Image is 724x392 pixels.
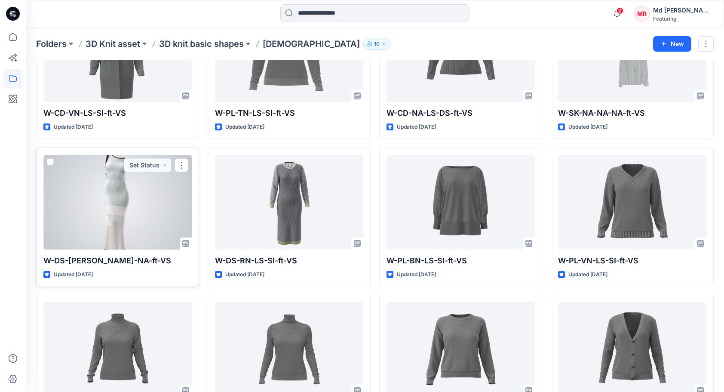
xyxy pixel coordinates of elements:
p: W-PL-BN-LS-SI-ft-VS [387,255,535,267]
span: 2 [617,7,623,14]
p: Updated [DATE] [397,270,436,279]
a: W-PL-VN-LS-SI-ft-VS [558,155,706,250]
p: W-CD-VN-LS-SI-ft-VS [43,107,192,119]
p: W-CD-NA-LS-DS-ft-VS [387,107,535,119]
p: W-DS-[PERSON_NAME]-NA-ft-VS [43,255,192,267]
p: Updated [DATE] [225,123,264,132]
p: Updated [DATE] [54,270,93,279]
a: Folders [36,38,67,50]
a: W-PL-BN-LS-SI-ft-VS [387,155,535,250]
p: Updated [DATE] [54,123,93,132]
button: New [653,36,691,52]
a: 3D Knit asset [86,38,140,50]
a: W-DS-RN-LS-SI-ft-VS [215,155,363,250]
p: W-SK-NA-NA-NA-ft-VS [558,107,706,119]
p: Updated [DATE] [397,123,436,132]
p: [DEMOGRAPHIC_DATA] [263,38,360,50]
p: Updated [DATE] [225,270,264,279]
p: W-DS-RN-LS-SI-ft-VS [215,255,363,267]
p: Updated [DATE] [568,270,607,279]
p: 10 [374,39,380,49]
a: 3D knit basic shapes [159,38,244,50]
div: MR [634,6,650,22]
p: Updated [DATE] [568,123,607,132]
p: W-PL-TN-LS-SI-ft-VS [215,107,363,119]
div: Md [PERSON_NAME][DEMOGRAPHIC_DATA] [653,5,713,15]
p: W-PL-VN-LS-SI-ft-VS [558,255,706,267]
button: 10 [363,38,390,50]
div: Featuring [653,15,713,22]
a: W-DS-RN-SL-NA-ft-VS [43,155,192,250]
